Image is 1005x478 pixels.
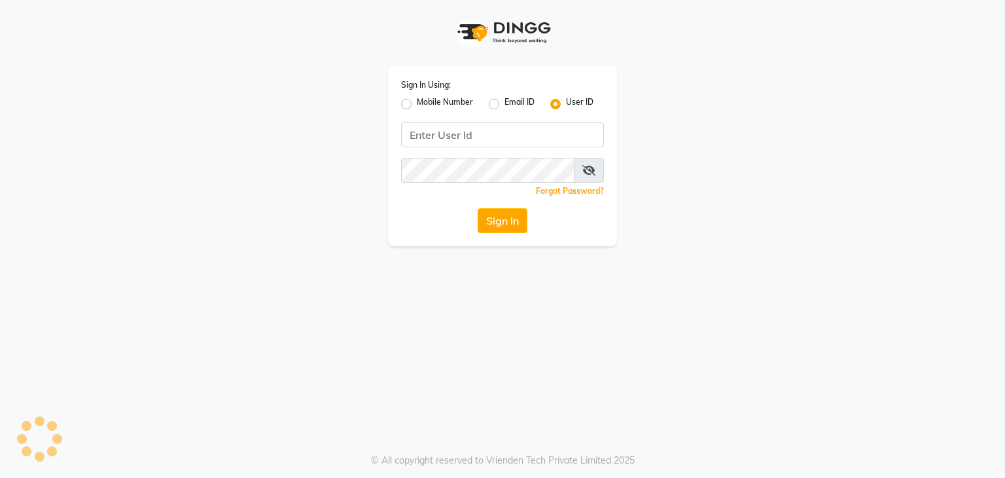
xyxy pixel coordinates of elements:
input: Username [401,158,574,183]
input: Username [401,122,604,147]
label: User ID [566,96,593,112]
img: logo1.svg [450,13,555,52]
label: Sign In Using: [401,79,451,91]
button: Sign In [478,208,527,233]
a: Forgot Password? [536,186,604,196]
label: Email ID [504,96,535,112]
label: Mobile Number [417,96,473,112]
